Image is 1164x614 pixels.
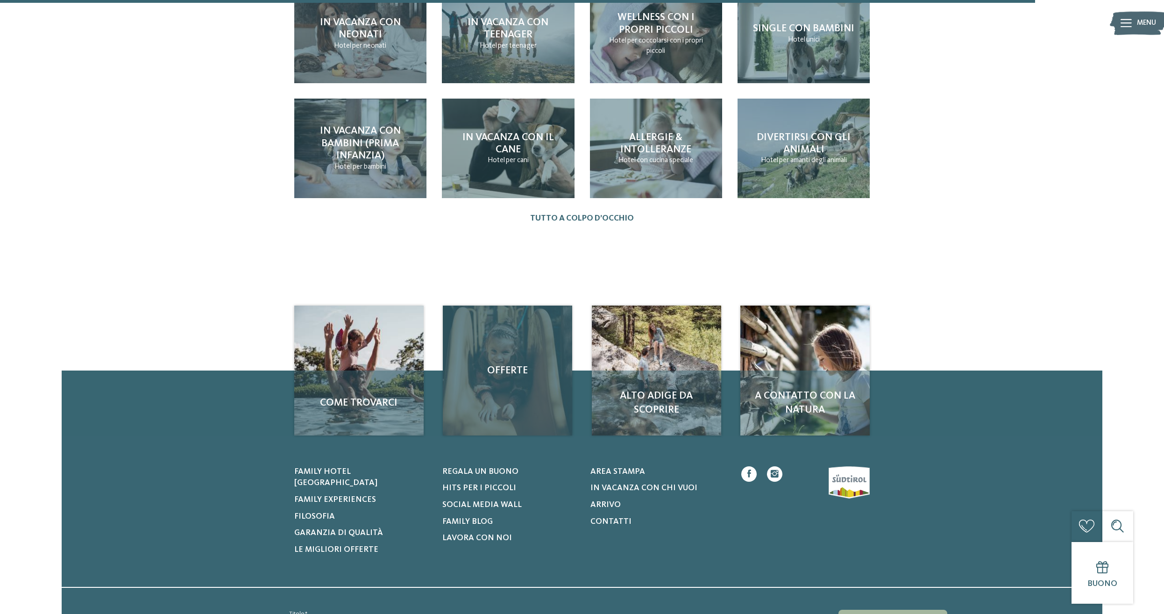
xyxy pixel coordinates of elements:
span: In vacanza con chi vuoi [590,484,697,492]
span: Single con bambini [753,23,854,34]
span: unici [806,36,820,43]
a: Familienhotel: hotel per cani in Alto Adige A contatto con la natura [740,306,870,435]
a: Familienhotel: hotel per cani in Alto Adige In vacanza con bambini (prima infanzia) Hotel per bam... [294,99,426,198]
span: Contatti [590,518,632,526]
span: Family Blog [442,518,493,526]
span: Le migliori offerte [294,546,378,554]
span: Filosofia [294,513,335,521]
a: Filosofia [294,511,430,523]
a: Arrivo [590,500,726,511]
img: Familienhotel: hotel per cani in Alto Adige [294,306,424,435]
span: Hotel [761,157,778,164]
span: Hotel [480,42,497,50]
span: Social Media Wall [442,501,522,509]
span: per neonati [352,42,386,50]
span: Hotel [609,37,626,44]
a: Family hotel [GEOGRAPHIC_DATA] [294,466,430,489]
a: Garanzia di qualità [294,528,430,539]
span: Garanzia di qualità [294,529,383,537]
a: Hits per i piccoli [442,483,578,494]
span: Arrivo [590,501,621,509]
a: Familienhotel: hotel per cani in Alto Adige In vacanza con il cane Hotel per cani [442,99,574,198]
span: Hotel [618,157,636,164]
a: Buono [1072,542,1133,604]
a: Tutto a colpo d’occhio [530,214,634,223]
span: per coccolarsi con i propri piccoli [627,37,703,55]
span: In vacanza con bambini (prima infanzia) [320,126,401,161]
img: Familienhotel: hotel per cani in Alto Adige [592,306,721,435]
img: Familienhotel: hotel per cani in Alto Adige [740,306,870,435]
a: Le migliori offerte [294,544,430,556]
span: Buono [1087,580,1117,588]
span: A contatto con la natura [751,389,859,418]
a: Family experiences [294,494,430,506]
a: Familienhotel: hotel per cani in Alto Adige Come trovarci [294,306,424,435]
span: Come trovarci [305,396,413,410]
a: Lavora con noi [442,533,578,544]
span: con cucina speciale [637,157,693,164]
a: Area stampa [590,466,726,478]
span: per bambini [353,163,386,171]
a: Familienhotel: hotel per cani in Alto Adige Offerte [443,306,572,435]
a: Family Blog [442,516,578,528]
a: Regala un buono [442,466,578,478]
a: Social Media Wall [442,500,578,511]
a: Familienhotel: hotel per cani in Alto Adige Allergie & intolleranze Hotel con cucina speciale [590,99,722,198]
a: Contatti [590,516,726,528]
a: Familienhotel: hotel per cani in Alto Adige Alto Adige da scoprire [592,306,721,435]
span: Hits per i piccoli [442,484,516,492]
span: Regala un buono [442,468,518,476]
span: Family hotel [GEOGRAPHIC_DATA] [294,468,377,487]
span: In vacanza con neonati [320,17,401,40]
span: Hotel [334,163,352,171]
span: Area stampa [590,468,645,476]
span: Allergie & intolleranze [620,132,691,155]
span: Wellness con i propri piccoli [617,12,695,35]
span: Offerte [453,364,562,378]
span: Hotel [788,36,805,43]
span: Lavora con noi [442,534,512,542]
span: In vacanza con teenager [468,17,548,40]
span: Hotel [488,157,505,164]
span: Divertirsi con gli animali [757,132,851,155]
span: In vacanza con il cane [462,132,554,155]
span: per cani [506,157,529,164]
span: per amanti degli animali [779,157,847,164]
a: In vacanza con chi vuoi [590,483,726,494]
a: Familienhotel: hotel per cani in Alto Adige Divertirsi con gli animali Hotel per amanti degli ani... [738,99,870,198]
span: per teenager [498,42,537,50]
span: Family experiences [294,496,376,504]
span: Hotel [334,42,351,50]
span: Alto Adige da scoprire [602,389,711,418]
